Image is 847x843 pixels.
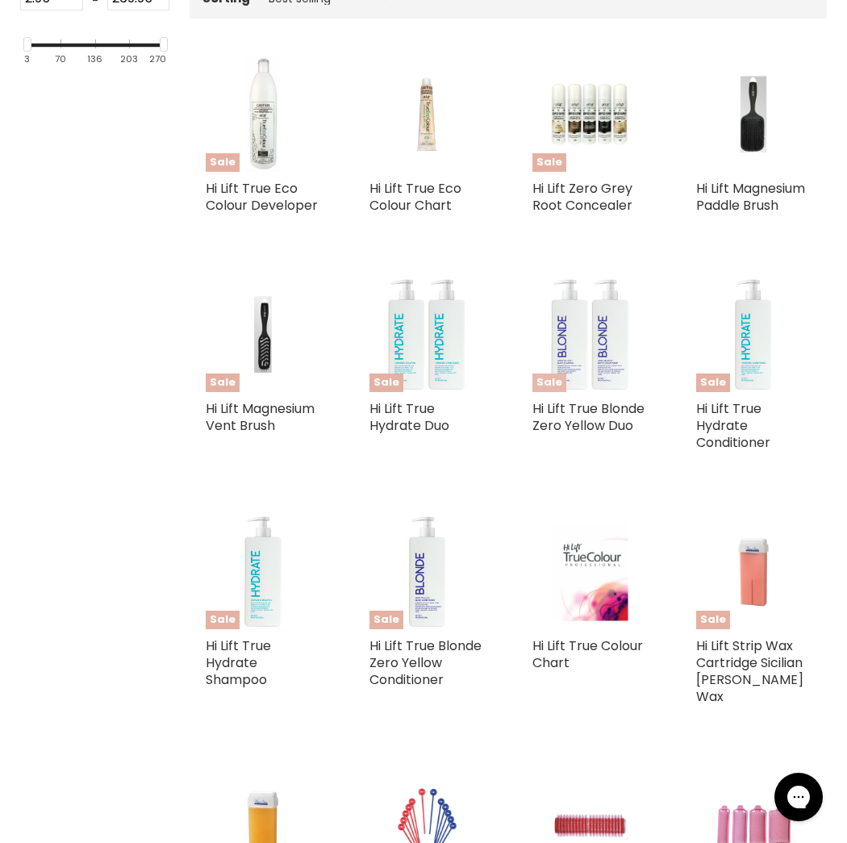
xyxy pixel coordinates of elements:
[55,54,66,65] div: 70
[206,374,240,392] span: Sale
[532,153,566,172] span: Sale
[206,179,318,215] a: Hi Lift True Eco Colour Developer
[766,767,831,827] iframe: Gorgias live chat messenger
[206,153,240,172] span: Sale
[532,57,648,173] a: Hi Lift Zero Grey Root ConcealerSale
[696,636,803,706] a: Hi Lift Strip Wax Cartridge Sicilian [PERSON_NAME] Wax
[206,636,271,689] a: Hi Lift True Hydrate Shampoo
[369,636,482,689] a: Hi Lift True Blonde Zero Yellow Conditioner
[715,514,791,629] img: Hi Lift Strip Wax Cartridge Sicilian Berry Wax
[532,278,648,393] img: Hi Lift True Blonde Zero Yellow Duo
[369,179,461,215] a: Hi Lift True Eco Colour Chart
[369,611,403,629] span: Sale
[532,399,645,435] a: Hi Lift True Blonde Zero Yellow Duo
[369,514,485,629] a: Hi Lift True Blonde Zero Yellow ConditionerSale
[552,57,628,173] img: Hi Lift Zero Grey Root Concealer
[206,57,321,173] a: Hi Lift True Eco Colour DeveloperSale
[532,374,566,392] span: Sale
[206,278,321,393] a: Hi Lift Magnesium Vent BrushSale
[369,278,485,393] a: Hi Lift True Hydrate DuoSale
[696,374,730,392] span: Sale
[388,57,465,173] img: Hi Lift True Eco Colour Chart
[696,57,812,173] a: Hi Lift Magnesium Paddle Brush
[696,514,812,629] a: Hi Lift Strip Wax Cartridge Sicilian Berry WaxSale
[532,636,643,672] a: Hi Lift True Colour Chart
[696,179,805,215] a: Hi Lift Magnesium Paddle Brush
[532,278,648,393] a: Hi Lift True Blonde Zero Yellow DuoSale
[149,54,166,65] div: 270
[87,54,102,65] div: 136
[206,399,315,435] a: Hi Lift Magnesium Vent Brush
[24,54,30,65] div: 3
[696,611,730,629] span: Sale
[552,514,628,629] img: Hi Lift True Colour Chart
[369,57,485,173] a: Hi Lift True Eco Colour Chart
[120,54,138,65] div: 203
[715,57,791,173] img: Hi Lift Magnesium Paddle Brush
[696,278,812,393] a: Hi Lift True Hydrate ConditionerSale
[206,611,240,629] span: Sale
[369,278,485,393] img: Hi Lift True Hydrate Duo
[369,399,449,435] a: Hi Lift True Hydrate Duo
[532,514,648,629] a: Hi Lift True Colour Chart
[369,514,485,629] img: Hi Lift True Blonde Zero Yellow Conditioner
[369,374,403,392] span: Sale
[696,278,812,393] img: Hi Lift True Hydrate Conditioner
[532,179,632,215] a: Hi Lift Zero Grey Root Concealer
[206,514,321,629] a: Hi Lift True Hydrate ShampooSale
[246,57,280,173] img: Hi Lift True Eco Colour Developer
[206,514,321,629] img: Hi Lift True Hydrate Shampoo
[696,399,770,452] a: Hi Lift True Hydrate Conditioner
[225,278,302,393] img: Hi Lift Magnesium Vent Brush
